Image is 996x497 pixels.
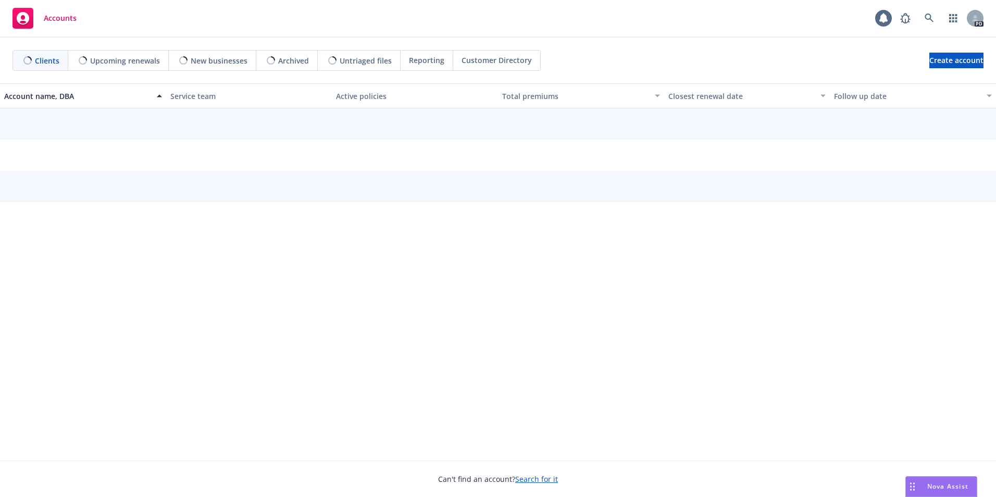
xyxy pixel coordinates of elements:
span: Nova Assist [927,482,968,491]
button: Follow up date [830,83,996,108]
button: Total premiums [498,83,664,108]
div: Drag to move [906,477,919,496]
a: Report a Bug [895,8,916,29]
a: Search for it [515,474,558,484]
span: Customer Directory [462,55,532,66]
span: Create account [929,51,983,70]
div: Follow up date [834,91,980,102]
div: Active policies [336,91,494,102]
button: Nova Assist [905,476,977,497]
span: Archived [278,55,309,66]
a: Switch app [943,8,964,29]
span: Can't find an account? [438,474,558,484]
div: Closest renewal date [668,91,815,102]
div: Total premiums [502,91,649,102]
button: Active policies [332,83,498,108]
a: Accounts [8,4,81,33]
span: Upcoming renewals [90,55,160,66]
div: Service team [170,91,328,102]
a: Create account [929,53,983,68]
a: Search [919,8,940,29]
div: Account name, DBA [4,91,151,102]
button: Service team [166,83,332,108]
span: Untriaged files [340,55,392,66]
span: Clients [35,55,59,66]
span: Reporting [409,55,444,66]
span: New businesses [191,55,247,66]
span: Accounts [44,14,77,22]
button: Closest renewal date [664,83,830,108]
